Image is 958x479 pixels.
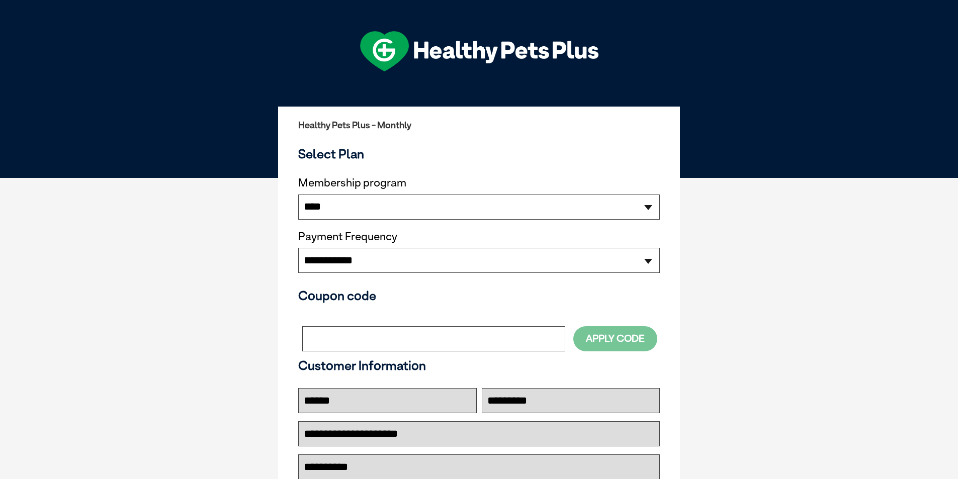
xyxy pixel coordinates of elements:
[298,358,660,373] h3: Customer Information
[298,146,660,161] h3: Select Plan
[298,288,660,303] h3: Coupon code
[360,31,598,71] img: hpp-logo-landscape-green-white.png
[298,230,397,243] label: Payment Frequency
[298,120,660,130] h2: Healthy Pets Plus - Monthly
[573,326,657,351] button: Apply Code
[298,176,660,189] label: Membership program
